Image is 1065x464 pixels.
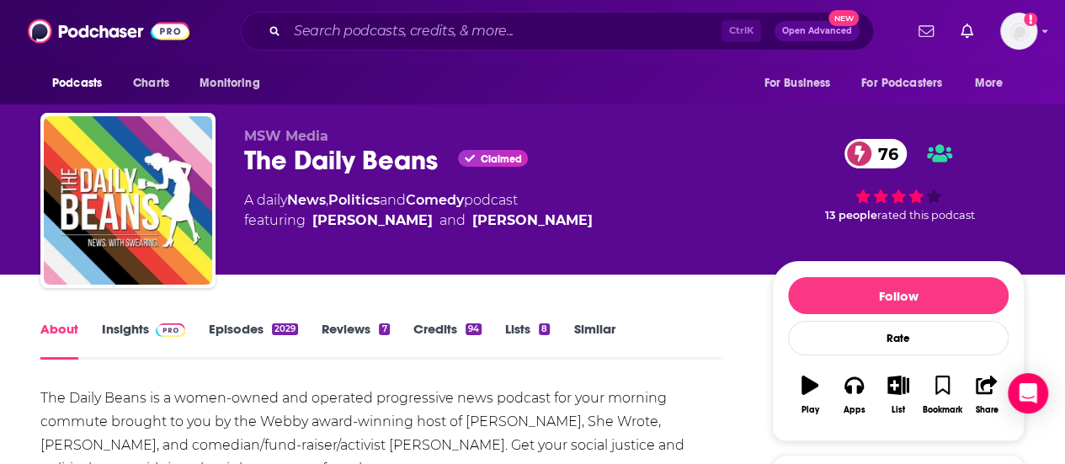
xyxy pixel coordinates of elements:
span: MSW Media [244,128,328,144]
div: 2029 [272,323,298,335]
a: 76 [844,139,907,168]
span: Monitoring [200,72,259,95]
span: For Business [764,72,830,95]
button: Open AdvancedNew [775,21,860,41]
a: Politics [328,192,380,208]
a: Similar [573,321,615,360]
a: InsightsPodchaser Pro [102,321,185,360]
button: open menu [963,67,1025,99]
span: , [326,192,328,208]
button: Share [965,365,1009,425]
div: List [892,405,905,415]
span: rated this podcast [877,209,975,221]
div: 8 [539,323,550,335]
div: 94 [466,323,482,335]
button: open menu [188,67,281,99]
a: Dana Goldberg [312,211,433,231]
span: Charts [133,72,169,95]
span: and [439,211,466,231]
span: For Podcasters [861,72,942,95]
span: 13 people [825,209,877,221]
span: New [828,10,859,26]
button: Play [788,365,832,425]
a: Allison Gill [472,211,593,231]
span: Podcasts [52,72,102,95]
span: and [380,192,406,208]
div: 76 13 peoplerated this podcast [772,128,1025,232]
div: Open Intercom Messenger [1008,373,1048,413]
span: 76 [861,139,907,168]
svg: Add a profile image [1024,13,1037,26]
span: More [975,72,1004,95]
img: User Profile [1000,13,1037,50]
a: Show notifications dropdown [954,17,980,45]
div: Apps [844,405,865,415]
a: Show notifications dropdown [912,17,940,45]
a: Episodes2029 [209,321,298,360]
a: Comedy [406,192,464,208]
button: Apps [832,365,876,425]
span: Claimed [480,155,521,163]
span: Logged in as AtriaBooks [1000,13,1037,50]
a: Lists8 [505,321,550,360]
a: About [40,321,78,360]
button: List [876,365,920,425]
a: Charts [122,67,179,99]
button: Follow [788,277,1009,314]
div: A daily podcast [244,190,593,231]
img: Podchaser Pro [156,323,185,337]
div: Share [975,405,998,415]
button: open menu [850,67,966,99]
img: Podchaser - Follow, Share and Rate Podcasts [28,15,189,47]
div: Rate [788,321,1009,355]
span: featuring [244,211,593,231]
span: Open Advanced [782,27,852,35]
div: Search podcasts, credits, & more... [241,12,874,51]
div: Bookmark [923,405,962,415]
button: Bookmark [920,365,964,425]
button: open menu [752,67,851,99]
div: 7 [379,323,389,335]
input: Search podcasts, credits, & more... [287,18,722,45]
button: Show profile menu [1000,13,1037,50]
a: Reviews7 [322,321,389,360]
span: Ctrl K [722,20,761,42]
img: The Daily Beans [44,116,212,285]
div: Play [801,405,819,415]
a: News [287,192,326,208]
a: Credits94 [413,321,482,360]
button: open menu [40,67,124,99]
